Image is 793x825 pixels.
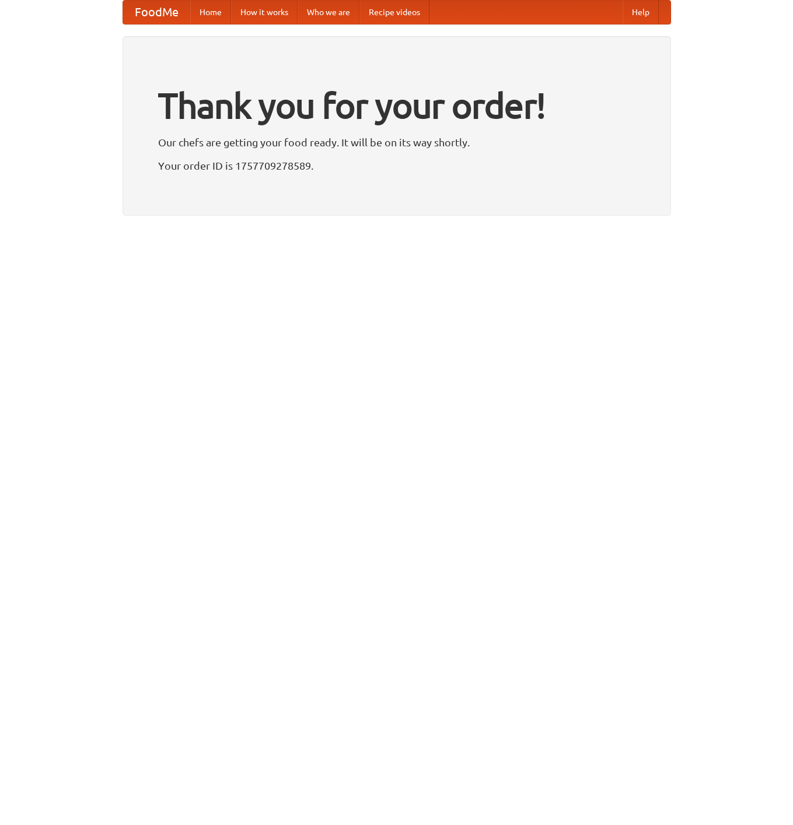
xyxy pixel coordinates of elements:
a: How it works [231,1,298,24]
a: Help [623,1,659,24]
a: Home [190,1,231,24]
a: FoodMe [123,1,190,24]
a: Recipe videos [359,1,429,24]
a: Who we are [298,1,359,24]
p: Our chefs are getting your food ready. It will be on its way shortly. [158,134,635,151]
h1: Thank you for your order! [158,78,635,134]
p: Your order ID is 1757709278589. [158,157,635,174]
